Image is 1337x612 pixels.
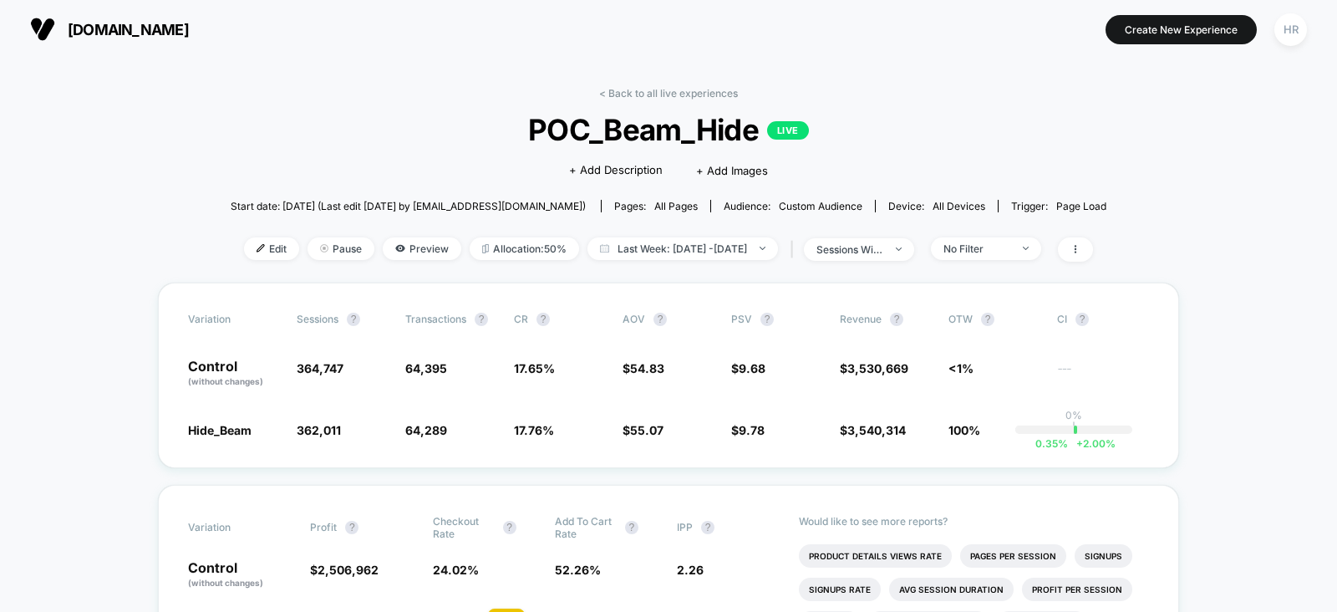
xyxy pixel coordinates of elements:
span: Revenue [840,313,882,325]
span: $ [840,361,908,375]
span: 17.76 % [514,423,554,437]
img: calendar [600,244,609,252]
span: 100% [948,423,980,437]
button: ? [345,521,358,534]
span: 55.07 [630,423,663,437]
span: Start date: [DATE] (Last edit [DATE] by [EMAIL_ADDRESS][DOMAIN_NAME]) [231,200,586,212]
span: 2,506,962 [318,563,379,577]
span: 0.35 % [1035,437,1068,450]
span: Checkout Rate [433,515,495,540]
img: end [1023,247,1029,250]
span: AOV [623,313,645,325]
span: $ [623,361,664,375]
span: IPP [677,521,693,533]
span: $ [840,423,906,437]
span: Sessions [297,313,338,325]
span: + Add Description [569,162,663,179]
button: ? [503,521,516,534]
button: ? [625,521,638,534]
img: edit [257,244,265,252]
li: Signups Rate [799,578,881,601]
span: Hide_Beam [188,423,252,437]
span: (without changes) [188,578,263,588]
span: <1% [948,361,974,375]
button: ? [760,313,774,326]
span: 3,540,314 [847,423,906,437]
span: PSV [731,313,752,325]
span: 52.26 % [555,563,601,577]
span: + Add Images [696,164,768,177]
li: Profit Per Session [1022,578,1132,601]
span: Last Week: [DATE] - [DATE] [587,237,778,260]
li: Product Details Views Rate [799,544,952,568]
span: 9.68 [739,361,765,375]
span: all devices [933,200,985,212]
button: HR [1269,13,1312,47]
button: ? [701,521,714,534]
p: LIVE [767,121,809,140]
div: No Filter [943,242,1010,255]
div: Pages: [614,200,698,212]
span: 3,530,669 [847,361,908,375]
img: end [320,244,328,252]
span: Allocation: 50% [470,237,579,260]
li: Pages Per Session [960,544,1066,568]
span: OTW [948,313,1040,326]
span: 9.78 [739,423,765,437]
span: 17.65 % [514,361,555,375]
span: Transactions [405,313,466,325]
span: 64,395 [405,361,447,375]
p: Would like to see more reports? [799,515,1149,528]
button: ? [1075,313,1089,326]
span: $ [731,361,765,375]
span: Pause [308,237,374,260]
span: 2.26 [677,563,704,577]
span: CR [514,313,528,325]
span: 364,747 [297,361,343,375]
button: ? [347,313,360,326]
span: [DOMAIN_NAME] [68,21,189,38]
span: Device: [875,200,998,212]
div: HR [1274,13,1307,46]
span: 362,011 [297,423,341,437]
span: $ [310,563,379,577]
li: Signups [1075,544,1132,568]
p: | [1072,421,1075,434]
span: Add To Cart Rate [555,515,617,540]
li: Avg Session Duration [889,578,1014,601]
span: $ [731,423,765,437]
span: all pages [654,200,698,212]
span: (without changes) [188,376,263,386]
span: Page Load [1056,200,1106,212]
div: Trigger: [1011,200,1106,212]
button: ? [536,313,550,326]
span: Edit [244,237,299,260]
button: ? [981,313,994,326]
a: < Back to all live experiences [599,87,738,99]
span: Preview [383,237,461,260]
span: Profit [310,521,337,533]
span: $ [623,423,663,437]
p: Control [188,561,293,589]
span: --- [1057,364,1149,388]
span: | [786,237,804,262]
span: 2.00 % [1068,437,1116,450]
button: ? [475,313,488,326]
span: 24.02 % [433,563,479,577]
span: POC_Beam_Hide [275,112,1063,147]
img: end [896,247,902,251]
span: Custom Audience [779,200,862,212]
button: [DOMAIN_NAME] [25,16,194,43]
span: 64,289 [405,423,447,437]
div: Audience: [724,200,862,212]
img: end [760,247,765,250]
button: ? [890,313,903,326]
span: 54.83 [630,361,664,375]
div: sessions with impression [816,243,883,256]
button: ? [653,313,667,326]
span: CI [1057,313,1149,326]
span: Variation [188,313,280,326]
p: 0% [1065,409,1082,421]
span: Variation [188,515,280,540]
img: Visually logo [30,17,55,42]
